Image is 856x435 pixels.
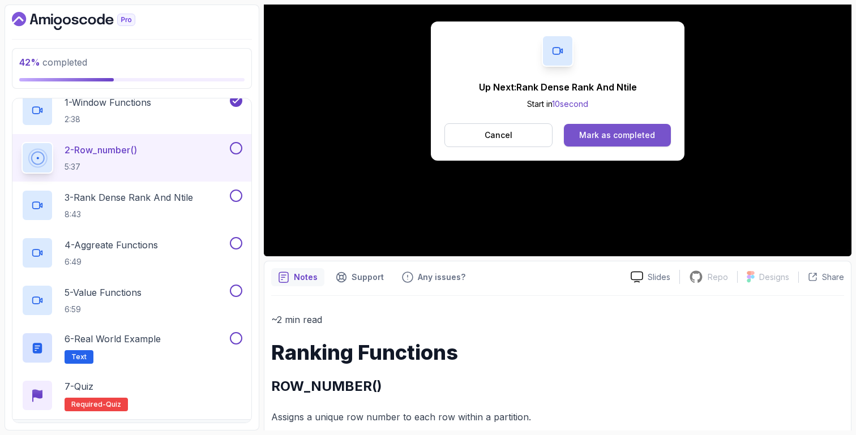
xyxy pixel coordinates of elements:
[552,99,588,109] span: 10 second
[65,304,142,315] p: 6:59
[71,400,106,409] span: Required-
[798,272,844,283] button: Share
[648,272,670,283] p: Slides
[22,189,242,221] button: 3-Rank Dense Rank And Ntile8:43
[65,332,161,346] p: 6 - Real World Example
[65,209,193,220] p: 8:43
[271,409,844,425] p: Assigns a unique row number to each row within a partition.
[65,238,158,252] p: 4 - Aggreate Functions
[485,130,512,141] p: Cancel
[22,237,242,269] button: 4-Aggreate Functions6:49
[759,272,789,283] p: Designs
[22,332,242,364] button: 6-Real World ExampleText
[395,268,472,286] button: Feedback button
[479,98,637,110] p: Start in
[65,161,137,173] p: 5:37
[271,341,844,364] h1: Ranking Functions
[65,191,193,204] p: 3 - Rank Dense Rank And Ntile
[22,285,242,316] button: 5-Value Functions6:59
[22,142,242,174] button: 2-Row_number()5:37
[822,272,844,283] p: Share
[22,94,242,126] button: 1-Window Functions2:38
[19,57,40,68] span: 42 %
[22,380,242,411] button: 7-QuizRequired-quiz
[65,96,151,109] p: 1 - Window Functions
[579,130,655,141] div: Mark as completed
[65,380,93,393] p: 7 - Quiz
[329,268,391,286] button: Support button
[71,352,87,361] span: Text
[271,377,844,395] h2: ROW_NUMBER()
[708,272,728,283] p: Repo
[65,143,137,157] p: 2 - Row_number()
[418,272,465,283] p: Any issues?
[352,272,384,283] p: Support
[294,272,318,283] p: Notes
[271,268,324,286] button: notes button
[479,80,637,94] p: Up Next: Rank Dense Rank And Ntile
[12,12,161,30] a: Dashboard
[564,124,671,147] button: Mark as completed
[65,286,142,299] p: 5 - Value Functions
[65,114,151,125] p: 2:38
[622,271,679,283] a: Slides
[106,400,121,409] span: quiz
[65,256,158,268] p: 6:49
[271,312,844,328] p: ~2 min read
[444,123,553,147] button: Cancel
[19,57,87,68] span: completed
